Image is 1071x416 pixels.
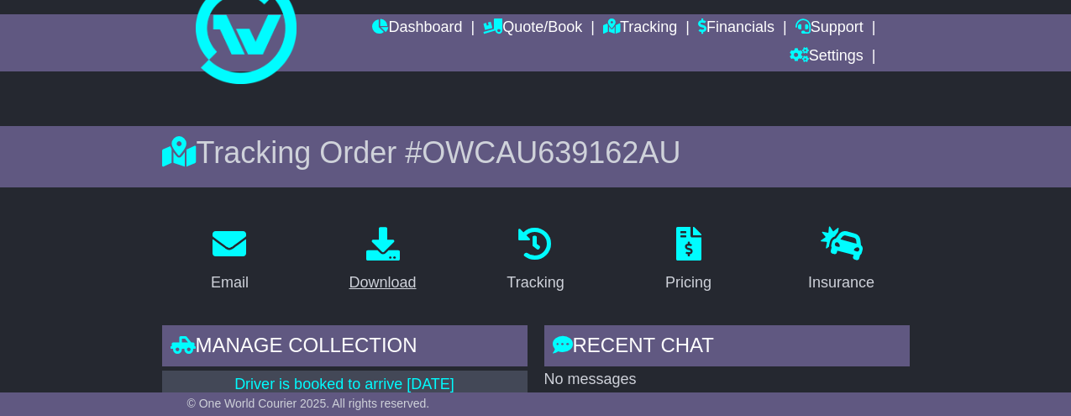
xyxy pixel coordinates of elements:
a: Settings [790,43,864,71]
a: Tracking [603,14,677,43]
a: Quote/Book [483,14,582,43]
div: Tracking [507,271,564,294]
div: Download [349,271,416,294]
div: Tracking Order # [162,134,910,171]
div: RECENT CHAT [544,325,910,371]
a: Dashboard [372,14,462,43]
a: Financials [698,14,774,43]
div: Manage collection [162,325,528,371]
a: Insurance [797,221,885,300]
a: Pricing [654,221,722,300]
span: OWCAU639162AU [422,135,680,170]
div: Email [211,271,249,294]
a: Download [338,221,427,300]
div: Pricing [665,271,711,294]
a: Email [200,221,260,300]
a: Support [795,14,864,43]
span: © One World Courier 2025. All rights reserved. [187,397,430,410]
a: Tracking [496,221,575,300]
p: No messages [544,371,910,389]
div: Insurance [808,271,874,294]
p: Driver is booked to arrive [DATE] between 14:14 to 17:00 [172,376,517,412]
